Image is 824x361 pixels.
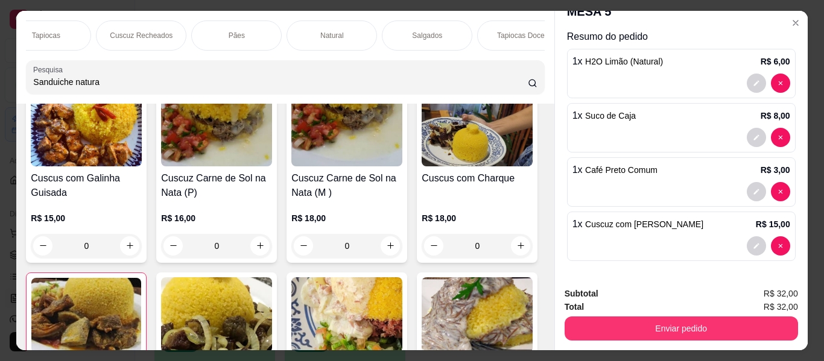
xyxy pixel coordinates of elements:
[31,278,141,353] img: product-image
[422,171,533,186] h4: Cuscus com Charque
[422,277,533,353] img: product-image
[320,31,344,40] p: Natural
[412,31,442,40] p: Salgados
[771,128,790,147] button: decrease-product-quantity
[291,91,402,166] img: product-image
[229,31,245,40] p: Pães
[771,74,790,93] button: decrease-product-quantity
[161,171,272,200] h4: Cuscuz Carne de Sol na Nata (P)
[424,236,443,256] button: decrease-product-quantity
[422,91,533,166] img: product-image
[291,212,402,224] p: R$ 18,00
[572,54,664,69] p: 1 x
[511,236,530,256] button: increase-product-quantity
[572,108,636,123] p: 1 x
[33,236,52,256] button: decrease-product-quantity
[585,57,663,66] span: H2O Limão (Natural)
[567,3,688,20] p: MESA 5
[567,30,796,44] p: Resumo do pedido
[381,236,400,256] button: increase-product-quantity
[33,64,67,75] label: Pesquisa
[786,13,805,33] button: Close
[497,31,548,40] p: Tapiocas Doces
[291,171,402,200] h4: Cuscuz Carne de Sol na Nata (M )
[585,165,658,175] span: Café Preto Comum
[764,287,798,300] span: R$ 32,00
[294,236,313,256] button: decrease-product-quantity
[161,277,272,353] img: product-image
[747,128,766,147] button: decrease-product-quantity
[161,91,272,166] img: product-image
[31,91,142,166] img: product-image
[161,212,272,224] p: R$ 16,00
[572,217,703,231] p: 1 x
[565,316,798,341] button: Enviar pedido
[747,236,766,256] button: decrease-product-quantity
[585,111,636,121] span: Suco de Caja
[756,218,790,230] p: R$ 15,00
[250,236,270,256] button: increase-product-quantity
[572,163,658,177] p: 1 x
[747,182,766,201] button: decrease-product-quantity
[163,236,183,256] button: decrease-product-quantity
[31,212,142,224] p: R$ 15,00
[291,277,402,353] img: product-image
[422,212,533,224] p: R$ 18,00
[761,164,790,176] p: R$ 3,00
[747,74,766,93] button: decrease-product-quantity
[120,236,139,256] button: increase-product-quantity
[31,171,142,200] h4: Cuscus com Galinha Guisada
[33,76,528,88] input: Pesquisa
[110,31,173,40] p: Cuscuz Recheados
[585,219,703,229] span: Cuscuz com [PERSON_NAME]
[565,302,584,312] strong: Total
[565,289,598,298] strong: Subtotal
[771,182,790,201] button: decrease-product-quantity
[771,236,790,256] button: decrease-product-quantity
[764,300,798,313] span: R$ 32,00
[761,110,790,122] p: R$ 8,00
[32,31,60,40] p: Tapiocas
[761,55,790,67] p: R$ 6,00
